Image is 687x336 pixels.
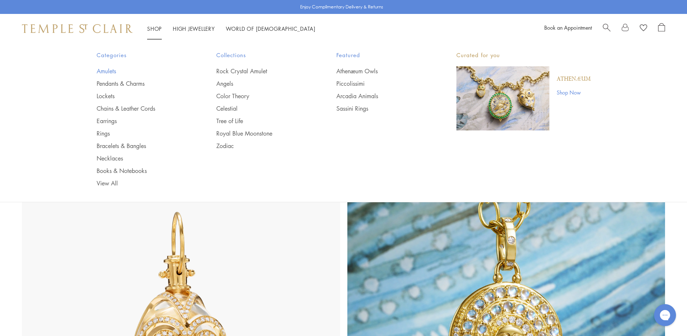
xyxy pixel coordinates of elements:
[97,167,187,175] a: Books & Notebooks
[22,24,132,33] img: Temple St. Clair
[336,104,427,112] a: Sassini Rings
[216,51,307,60] span: Collections
[97,117,187,125] a: Earrings
[544,24,592,31] a: Book an Appointment
[97,51,187,60] span: Categories
[216,142,307,150] a: Zodiac
[557,75,591,83] a: Athenæum
[216,104,307,112] a: Celestial
[216,117,307,125] a: Tree of Life
[97,129,187,137] a: Rings
[658,23,665,34] a: Open Shopping Bag
[226,25,316,32] a: World of [DEMOGRAPHIC_DATA]World of [DEMOGRAPHIC_DATA]
[147,24,316,33] nav: Main navigation
[300,3,383,11] p: Enjoy Complimentary Delivery & Returns
[216,67,307,75] a: Rock Crystal Amulet
[173,25,215,32] a: High JewelleryHigh Jewellery
[97,104,187,112] a: Chains & Leather Cords
[147,25,162,32] a: ShopShop
[97,80,187,88] a: Pendants & Charms
[336,80,427,88] a: Piccolissimi
[216,129,307,137] a: Royal Blue Moonstone
[216,92,307,100] a: Color Theory
[557,88,591,96] a: Shop Now
[336,67,427,75] a: Athenæum Owls
[336,92,427,100] a: Arcadia Animals
[216,80,307,88] a: Angels
[456,51,591,60] p: Curated for you
[97,142,187,150] a: Bracelets & Bangles
[603,23,611,34] a: Search
[650,302,680,329] iframe: Gorgias live chat messenger
[97,179,187,187] a: View All
[97,154,187,162] a: Necklaces
[97,67,187,75] a: Amulets
[97,92,187,100] a: Lockets
[640,23,647,34] a: View Wishlist
[336,51,427,60] span: Featured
